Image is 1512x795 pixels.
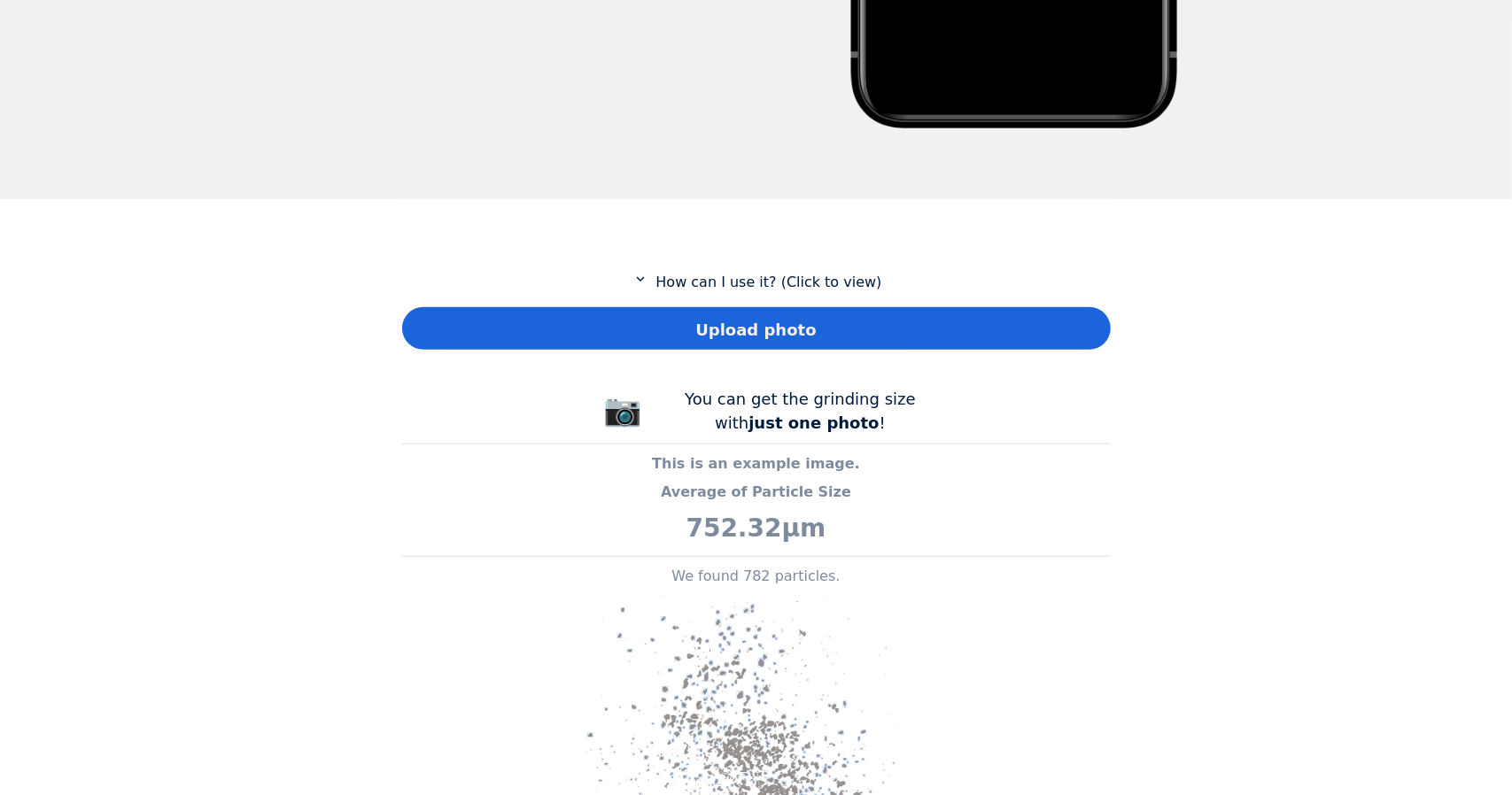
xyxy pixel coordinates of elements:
p: We found 782 particles. [402,566,1111,587]
p: How can I use it? (Click to view) [402,271,1111,293]
p: 752.32μm [402,510,1111,547]
span: 📷 [604,392,643,428]
b: just one photo [748,413,879,432]
mat-icon: expand_more [630,271,651,287]
span: Upload photo [695,318,816,342]
div: You can get the grinding size with ! [668,387,934,435]
p: This is an example image. [402,453,1111,475]
p: Average of Particle Size [402,482,1111,503]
